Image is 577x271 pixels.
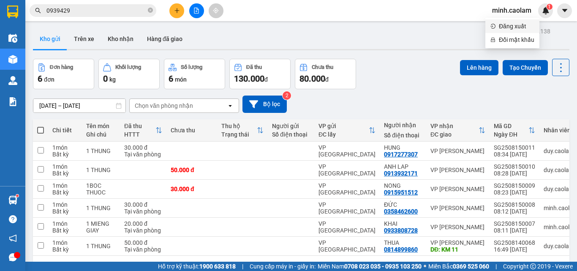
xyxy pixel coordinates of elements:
[171,186,213,192] div: 30.000 đ
[494,123,528,129] div: Mã GD
[426,119,490,142] th: Toggle SortBy
[124,208,162,215] div: Tại văn phòng
[181,64,202,70] div: Số lượng
[494,246,535,253] div: 16:49 [DATE]
[494,131,528,138] div: Ngày ĐH
[424,265,426,268] span: ⚪️
[52,208,78,215] div: Bất kỳ
[148,8,153,13] span: close-circle
[52,201,78,208] div: 1 món
[430,167,485,173] div: VP [PERSON_NAME]
[52,182,78,189] div: 1 món
[9,215,17,223] span: question-circle
[561,7,569,14] span: caret-down
[503,60,548,75] button: Tạo Chuyến
[124,123,155,129] div: Đã thu
[250,262,316,271] span: Cung cấp máy in - giấy in:
[44,76,54,83] span: đơn
[164,59,225,89] button: Số lượng6món
[86,205,116,211] div: 1 THUNG
[499,35,534,44] span: Đổi mật khẩu
[52,163,78,170] div: 1 món
[175,76,187,83] span: món
[494,144,535,151] div: SG2508150011
[318,201,376,215] div: VP [GEOGRAPHIC_DATA]
[9,234,17,242] span: notification
[217,119,268,142] th: Toggle SortBy
[430,239,485,246] div: VP [PERSON_NAME]
[494,227,535,234] div: 08:11 [DATE]
[86,123,116,129] div: Tên món
[124,239,162,246] div: 50.000 đ
[115,64,141,70] div: Khối lượng
[384,220,422,227] div: KHAI
[490,37,495,42] span: lock
[38,74,42,84] span: 6
[272,131,310,138] div: Số điện thoại
[120,119,166,142] th: Toggle SortBy
[460,60,498,75] button: Lên hàng
[8,34,17,43] img: warehouse-icon
[453,263,489,270] strong: 0369 525 060
[124,131,155,138] div: HTTT
[46,6,146,15] input: Tìm tên, số ĐT hoặc mã đơn
[384,182,422,189] div: NONG
[52,189,78,196] div: Bất kỳ
[283,91,291,100] sup: 2
[557,3,572,18] button: caret-down
[272,123,310,129] div: Người gửi
[52,144,78,151] div: 1 món
[124,220,162,227] div: 20.000 đ
[221,123,257,129] div: Thu hộ
[52,239,78,246] div: 1 món
[384,170,418,177] div: 0913932171
[494,239,535,246] div: SG2508140068
[86,182,116,196] div: 1BOC THUOC
[384,132,422,139] div: Số điện thoại
[86,167,116,173] div: 1 THUNG
[52,246,78,253] div: Bất kỳ
[86,243,116,249] div: 1 THUNG
[8,97,17,106] img: solution-icon
[98,59,160,89] button: Khối lượng0kg
[135,101,193,110] div: Chọn văn phòng nhận
[52,220,78,227] div: 1 món
[209,3,223,18] button: aim
[318,262,422,271] span: Miền Nam
[314,119,380,142] th: Toggle SortBy
[52,127,78,134] div: Chi tiết
[428,262,489,271] span: Miền Bắc
[430,123,479,129] div: VP nhận
[485,5,538,16] span: minh.caolam
[124,246,162,253] div: Tại văn phòng
[86,131,116,138] div: Ghi chú
[384,239,422,246] div: THUA
[33,59,94,89] button: Đơn hàng6đơn
[494,163,535,170] div: SG2508150010
[140,29,189,49] button: Hàng đã giao
[318,144,376,158] div: VP [GEOGRAPHIC_DATA]
[171,127,213,134] div: Chưa thu
[35,8,41,14] span: search
[295,59,356,89] button: Chưa thu80.000đ
[227,102,234,109] svg: open
[318,123,369,129] div: VP gửi
[344,263,422,270] strong: 0708 023 035 - 0935 103 250
[71,40,116,51] li: (c) 2017
[86,148,116,154] div: 1 THUNG
[384,122,422,129] div: Người nhận
[430,246,485,253] div: DĐ: KM 11
[384,151,418,158] div: 0917277307
[318,239,376,253] div: VP [GEOGRAPHIC_DATA]
[193,8,199,14] span: file-add
[189,3,204,18] button: file-add
[494,201,535,208] div: SG2508150008
[8,76,17,85] img: warehouse-icon
[495,262,497,271] span: |
[124,144,162,151] div: 30.000 đ
[221,131,257,138] div: Trạng thái
[430,224,485,230] div: VP [PERSON_NAME]
[169,74,173,84] span: 6
[547,4,553,10] sup: 1
[199,263,236,270] strong: 1900 633 818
